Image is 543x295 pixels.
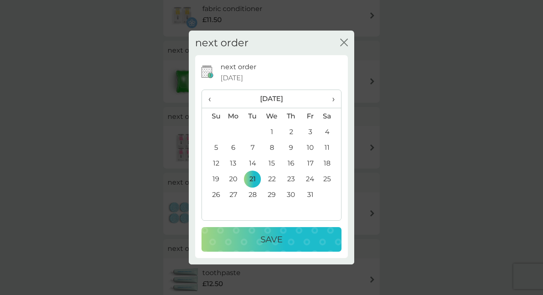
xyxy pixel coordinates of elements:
[282,108,301,124] th: Th
[202,108,224,124] th: Su
[301,155,320,171] td: 17
[282,171,301,187] td: 23
[208,90,217,108] span: ‹
[202,227,341,252] button: Save
[262,140,282,155] td: 8
[224,108,243,124] th: Mo
[262,124,282,140] td: 1
[320,124,341,140] td: 4
[224,140,243,155] td: 6
[301,171,320,187] td: 24
[224,187,243,202] td: 27
[202,171,224,187] td: 19
[243,140,262,155] td: 7
[224,171,243,187] td: 20
[224,90,320,108] th: [DATE]
[202,140,224,155] td: 5
[282,155,301,171] td: 16
[320,171,341,187] td: 25
[320,155,341,171] td: 18
[326,90,335,108] span: ›
[301,124,320,140] td: 3
[340,39,348,48] button: close
[301,108,320,124] th: Fr
[221,73,243,84] span: [DATE]
[221,62,256,73] p: next order
[282,187,301,202] td: 30
[262,108,282,124] th: We
[243,108,262,124] th: Tu
[243,187,262,202] td: 28
[202,187,224,202] td: 26
[262,171,282,187] td: 22
[260,233,283,246] p: Save
[195,37,249,49] h2: next order
[202,155,224,171] td: 12
[262,187,282,202] td: 29
[301,187,320,202] td: 31
[243,171,262,187] td: 21
[320,108,341,124] th: Sa
[282,140,301,155] td: 9
[282,124,301,140] td: 2
[224,155,243,171] td: 13
[262,155,282,171] td: 15
[301,140,320,155] td: 10
[320,140,341,155] td: 11
[243,155,262,171] td: 14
